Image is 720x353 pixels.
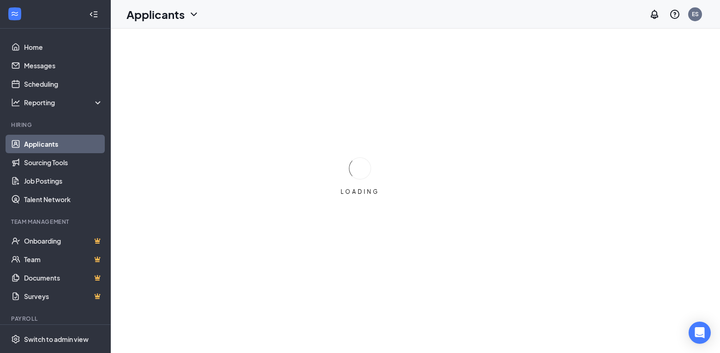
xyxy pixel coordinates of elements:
a: TeamCrown [24,250,103,269]
svg: Analysis [11,98,20,107]
a: Talent Network [24,190,103,209]
svg: Settings [11,335,20,344]
div: LOADING [337,188,383,196]
a: Applicants [24,135,103,153]
div: Team Management [11,218,101,226]
svg: WorkstreamLogo [10,9,19,18]
a: Sourcing Tools [24,153,103,172]
a: Messages [24,56,103,75]
a: SurveysCrown [24,287,103,305]
div: Open Intercom Messenger [689,322,711,344]
div: Switch to admin view [24,335,89,344]
div: Hiring [11,121,101,129]
div: Reporting [24,98,103,107]
a: OnboardingCrown [24,232,103,250]
h1: Applicants [126,6,185,22]
svg: Collapse [89,10,98,19]
a: DocumentsCrown [24,269,103,287]
svg: QuestionInfo [669,9,680,20]
a: Job Postings [24,172,103,190]
div: ES [692,10,699,18]
div: Payroll [11,315,101,323]
svg: Notifications [649,9,660,20]
a: Scheduling [24,75,103,93]
a: Home [24,38,103,56]
svg: ChevronDown [188,9,199,20]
